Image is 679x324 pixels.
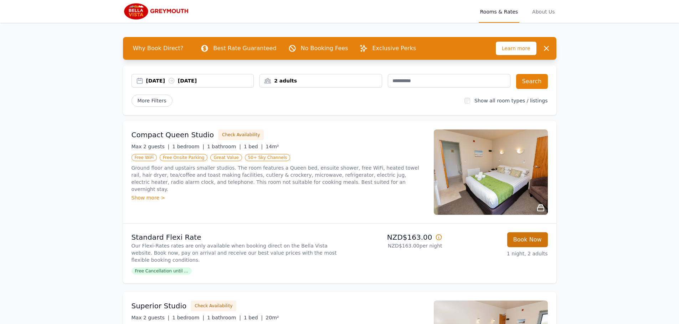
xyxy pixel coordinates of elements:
[132,144,170,149] span: Max 2 guests |
[210,154,242,161] span: Great Value
[160,154,207,161] span: Free Onsite Parking
[127,41,189,55] span: Why Book Direct?
[146,77,254,84] div: [DATE] [DATE]
[343,232,442,242] p: NZD$163.00
[123,3,191,20] img: Bella Vista Greymouth
[245,154,290,161] span: 50+ Sky Channels
[301,44,348,53] p: No Booking Fees
[132,95,173,107] span: More Filters
[507,232,548,247] button: Book Now
[266,144,279,149] span: 14m²
[132,164,425,193] p: Ground floor and upstairs smaller studios. The room features a Queen bed, ensuite shower, free Wi...
[191,301,236,311] button: Check Availability
[343,242,442,249] p: NZD$163.00 per night
[218,129,264,140] button: Check Availability
[132,232,337,242] p: Standard Flexi Rate
[213,44,276,53] p: Best Rate Guaranteed
[244,315,263,320] span: 1 bed |
[132,130,214,140] h3: Compact Queen Studio
[132,154,157,161] span: Free WiFi
[474,98,547,103] label: Show all room types / listings
[132,194,425,201] div: Show more >
[207,315,241,320] span: 1 bathroom |
[496,42,536,55] span: Learn more
[172,315,204,320] span: 1 bedroom |
[132,267,192,275] span: Free Cancellation until ...
[448,250,548,257] p: 1 night, 2 adults
[132,315,170,320] span: Max 2 guests |
[244,144,263,149] span: 1 bed |
[207,144,241,149] span: 1 bathroom |
[516,74,548,89] button: Search
[132,301,187,311] h3: Superior Studio
[266,315,279,320] span: 20m²
[132,242,337,264] p: Our Flexi-Rates rates are only available when booking direct on the Bella Vista website. Book now...
[172,144,204,149] span: 1 bedroom |
[260,77,382,84] div: 2 adults
[372,44,416,53] p: Exclusive Perks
